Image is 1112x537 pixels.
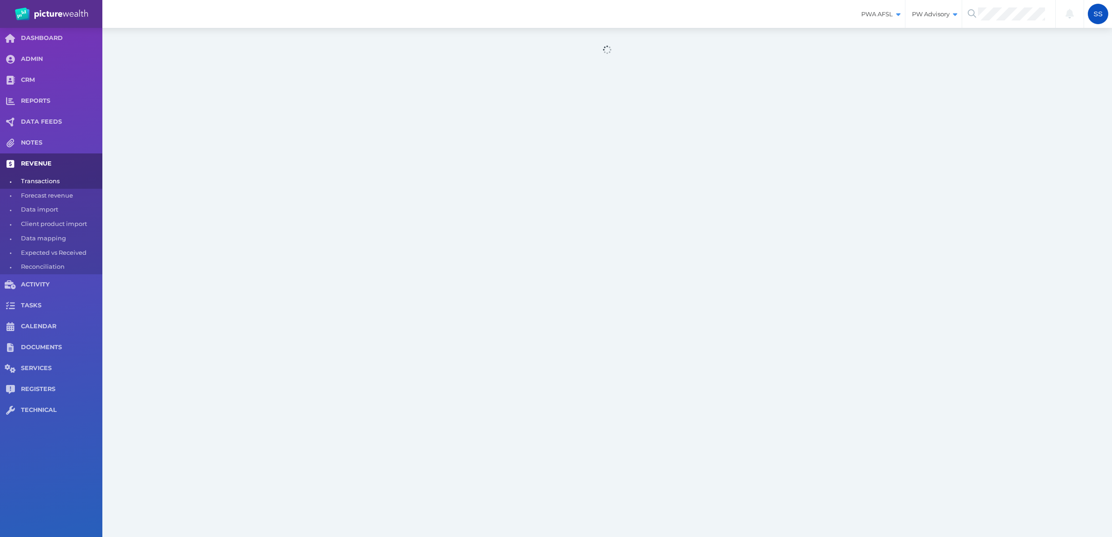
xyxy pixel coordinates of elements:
span: SERVICES [21,365,102,372]
span: Expected vs Received [21,246,99,260]
span: ADMIN [21,55,102,63]
span: TECHNICAL [21,406,102,414]
span: DASHBOARD [21,34,102,42]
span: SS [1093,10,1103,18]
span: CRM [21,76,102,84]
span: DATA FEEDS [21,118,102,126]
span: PWA AFSL [855,10,905,18]
span: REPORTS [21,97,102,105]
span: NOTES [21,139,102,147]
span: Data mapping [21,232,99,246]
span: DOCUMENTS [21,344,102,351]
span: REGISTERS [21,385,102,393]
span: Reconciliation [21,260,99,274]
span: Data import [21,203,99,217]
span: REVENUE [21,160,102,168]
span: TASKS [21,302,102,310]
span: ACTIVITY [21,281,102,289]
span: Forecast revenue [21,189,99,203]
img: PW [15,7,88,20]
span: PW Advisory [905,10,962,18]
span: Transactions [21,174,99,189]
span: Client product import [21,217,99,232]
span: CALENDAR [21,323,102,331]
div: Sakshi Sakshi [1088,4,1108,24]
